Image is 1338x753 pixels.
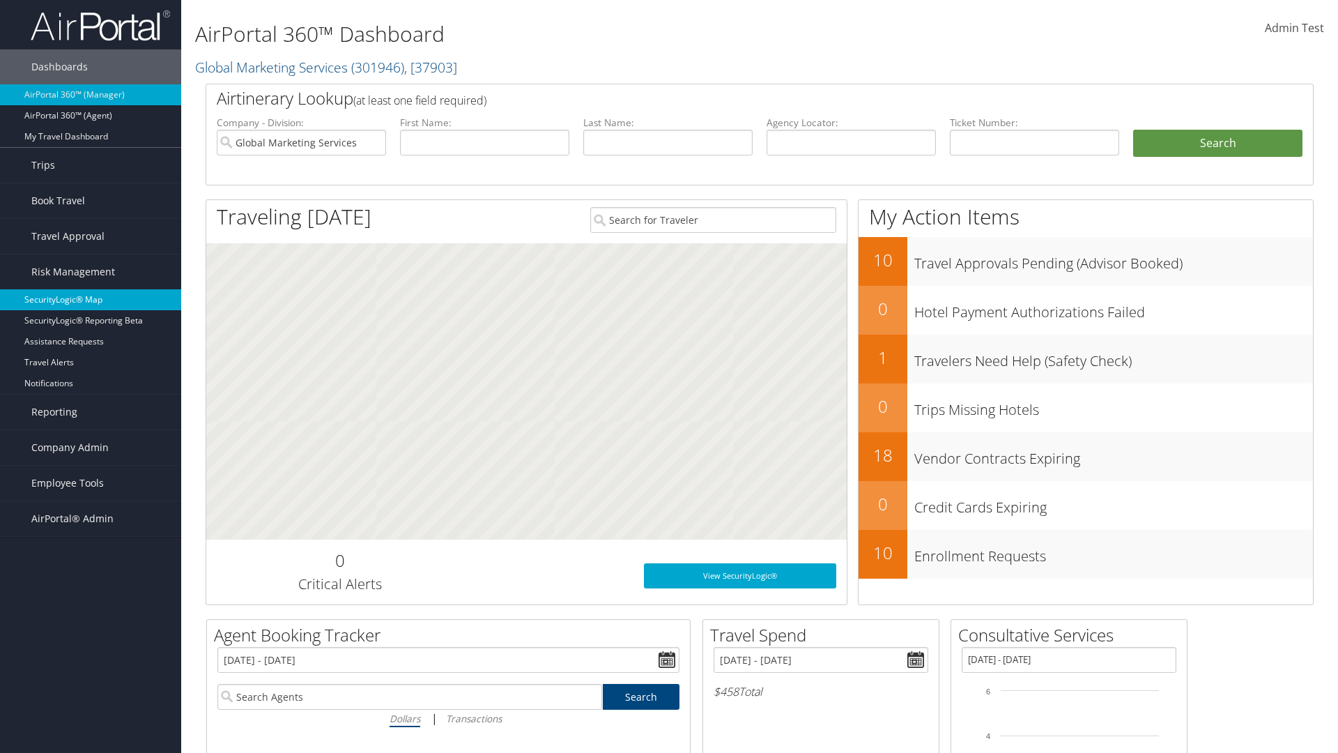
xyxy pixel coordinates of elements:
span: Reporting [31,395,77,429]
span: $458 [714,684,739,699]
span: Employee Tools [31,466,104,501]
h1: AirPortal 360™ Dashboard [195,20,948,49]
a: 1Travelers Need Help (Safety Check) [859,335,1313,383]
span: (at least one field required) [353,93,486,108]
tspan: 6 [986,687,990,696]
input: Search for Traveler [590,207,836,233]
h3: Credit Cards Expiring [914,491,1313,517]
span: ( 301946 ) [351,58,404,77]
a: Global Marketing Services [195,58,457,77]
span: Company Admin [31,430,109,465]
label: Agency Locator: [767,116,936,130]
span: Admin Test [1265,20,1324,36]
h2: 0 [859,297,907,321]
h1: Traveling [DATE] [217,202,371,231]
a: 10Travel Approvals Pending (Advisor Booked) [859,237,1313,286]
h2: 0 [859,492,907,516]
img: airportal-logo.png [31,9,170,42]
h2: 0 [217,549,463,572]
h6: Total [714,684,928,699]
h2: Consultative Services [958,623,1187,647]
input: Search Agents [217,684,602,710]
h3: Travelers Need Help (Safety Check) [914,344,1313,371]
label: Ticket Number: [950,116,1119,130]
a: 0Hotel Payment Authorizations Failed [859,286,1313,335]
h2: Agent Booking Tracker [214,623,690,647]
h3: Vendor Contracts Expiring [914,442,1313,469]
button: Search [1133,130,1302,158]
h1: My Action Items [859,202,1313,231]
span: , [ 37903 ] [404,58,457,77]
label: Last Name: [583,116,753,130]
a: 0Credit Cards Expiring [859,481,1313,530]
span: Dashboards [31,50,88,84]
div: | [217,710,679,727]
h3: Hotel Payment Authorizations Failed [914,296,1313,322]
i: Transactions [446,712,502,725]
a: 10Enrollment Requests [859,530,1313,579]
h3: Travel Approvals Pending (Advisor Booked) [914,247,1313,273]
h3: Trips Missing Hotels [914,393,1313,420]
h2: Airtinerary Lookup [217,86,1210,110]
a: View SecurityLogic® [644,563,836,588]
i: Dollars [390,712,420,725]
span: Book Travel [31,183,85,218]
h2: 0 [859,395,907,418]
a: Admin Test [1265,7,1324,50]
span: Risk Management [31,254,115,289]
h3: Enrollment Requests [914,540,1313,566]
h2: Travel Spend [710,623,939,647]
h2: 18 [859,443,907,467]
a: 0Trips Missing Hotels [859,383,1313,432]
tspan: 4 [986,732,990,740]
label: First Name: [400,116,569,130]
span: AirPortal® Admin [31,501,114,536]
a: Search [603,684,680,710]
a: 18Vendor Contracts Expiring [859,432,1313,481]
h2: 10 [859,541,907,565]
span: Trips [31,148,55,183]
h2: 10 [859,248,907,272]
label: Company - Division: [217,116,386,130]
h2: 1 [859,346,907,370]
h3: Critical Alerts [217,575,463,594]
span: Travel Approval [31,219,105,254]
